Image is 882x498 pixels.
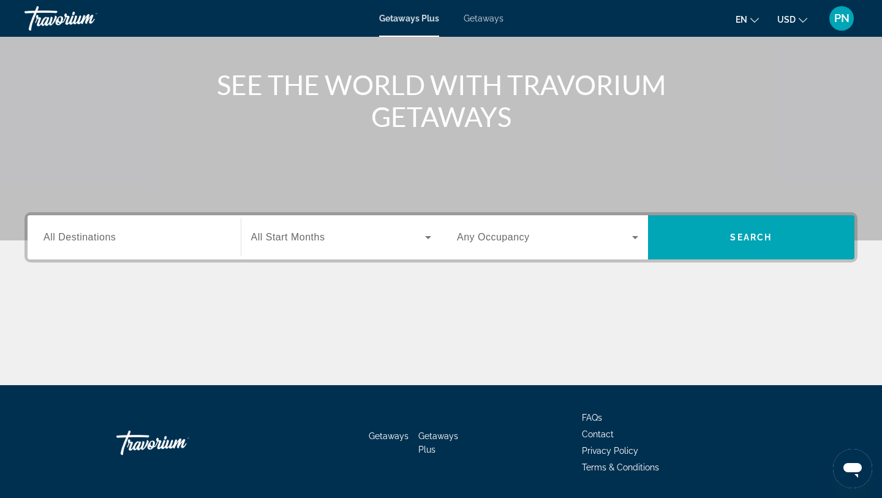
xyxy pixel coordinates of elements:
[24,2,147,34] a: Travorium
[777,10,807,28] button: Change currency
[43,232,116,242] span: All Destinations
[28,215,854,259] div: Search widget
[736,15,747,25] span: en
[582,429,614,439] a: Contact
[251,232,325,242] span: All Start Months
[834,12,850,25] span: PN
[43,231,225,245] input: Select destination
[736,10,759,28] button: Change language
[648,215,855,259] button: Search
[418,431,458,454] a: Getaways Plus
[379,13,439,23] a: Getaways Plus
[730,232,772,242] span: Search
[582,413,602,423] a: FAQs
[369,431,409,441] a: Getaways
[116,424,239,461] a: Go Home
[582,462,659,472] a: Terms & Conditions
[826,6,858,31] button: User Menu
[582,446,638,456] a: Privacy Policy
[211,69,671,132] h1: SEE THE WORLD WITH TRAVORIUM GETAWAYS
[777,15,796,25] span: USD
[833,449,872,488] iframe: Button to launch messaging window
[464,13,503,23] a: Getaways
[457,232,530,242] span: Any Occupancy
